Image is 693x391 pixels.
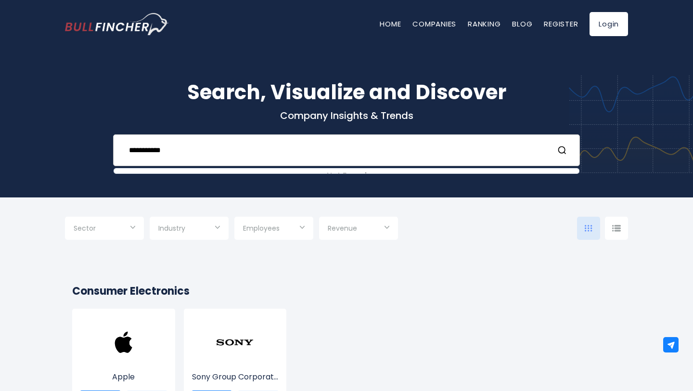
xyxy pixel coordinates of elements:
span: Sector [74,224,96,233]
a: Ranking [468,19,500,29]
input: Selection [243,221,305,238]
a: Sony Group Corporat... [191,341,280,383]
span: Revenue [328,224,357,233]
p: Apple [79,371,168,383]
a: Go to homepage [65,13,168,35]
button: Search [557,144,570,156]
a: Home [380,19,401,29]
a: Apple [79,341,168,383]
img: icon-comp-list-view.svg [612,225,621,232]
a: Login [590,12,628,36]
input: Selection [74,221,135,238]
span: Employees [243,224,280,233]
p: Company Insights & Trends [65,109,628,122]
a: Companies [412,19,456,29]
input: Selection [158,221,220,238]
img: SONY.png [216,323,254,362]
a: Blog [512,19,532,29]
div: Not Found [114,169,579,183]
span: Industry [158,224,185,233]
h2: Consumer Electronics [72,283,621,299]
img: icon-comp-grid.svg [585,225,592,232]
img: AAPL.png [104,323,143,362]
p: Sony Group Corporation [191,371,280,383]
h1: Search, Visualize and Discover [65,77,628,107]
a: Register [544,19,578,29]
img: Bullfincher logo [65,13,169,35]
input: Selection [328,221,389,238]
